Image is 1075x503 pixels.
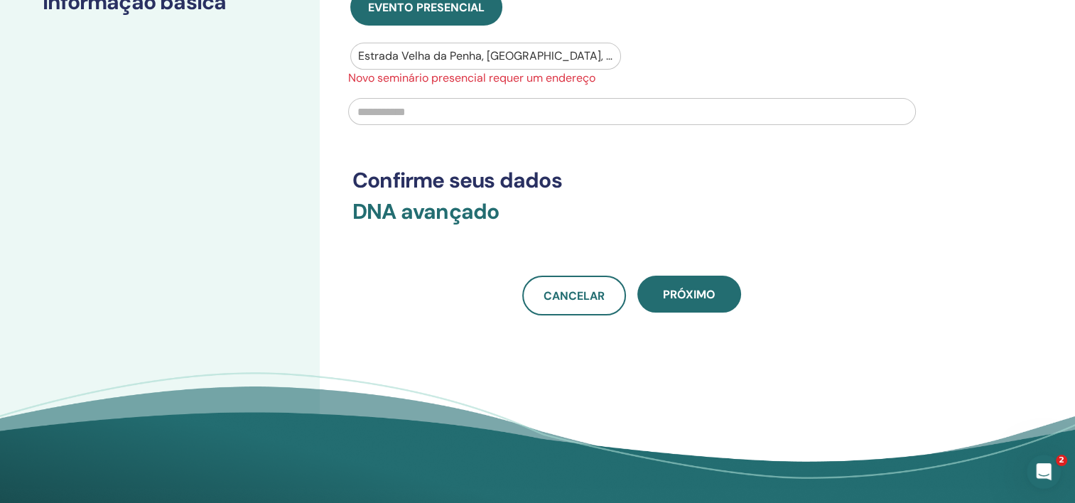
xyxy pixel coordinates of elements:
[340,70,924,87] span: Novo seminário presencial requer um endereço
[522,276,626,315] a: Cancelar
[1056,455,1067,466] span: 2
[1027,455,1061,489] iframe: Intercom live chat
[637,276,741,313] button: Próximo
[544,288,605,303] span: Cancelar
[663,287,715,302] span: Próximo
[352,199,912,242] h3: DNA avançado
[352,168,912,193] h3: Confirme seus dados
